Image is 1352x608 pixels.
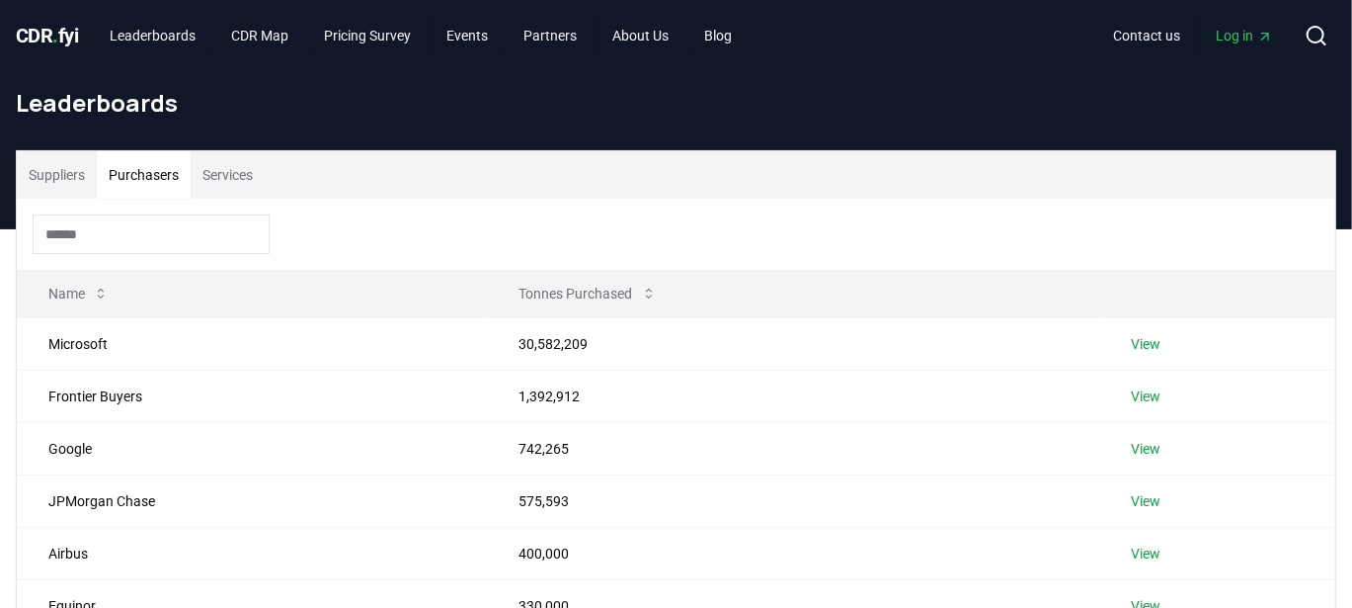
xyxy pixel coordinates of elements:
td: 30,582,209 [488,317,1100,370]
a: Blog [689,18,749,53]
button: Suppliers [17,151,97,199]
a: Partners [509,18,594,53]
span: CDR fyi [16,24,79,47]
td: Frontier Buyers [17,370,488,422]
button: Purchasers [97,151,191,199]
nav: Main [1097,18,1289,53]
button: Tonnes Purchased [504,274,673,313]
h1: Leaderboards [16,87,1336,119]
a: View [1132,491,1161,511]
td: Airbus [17,527,488,579]
button: Services [191,151,265,199]
a: View [1132,544,1161,564]
a: CDR Map [216,18,305,53]
a: View [1132,387,1161,406]
a: About Us [597,18,685,53]
button: Name [33,274,124,313]
span: . [53,24,59,47]
a: Leaderboards [95,18,212,53]
a: View [1132,334,1161,354]
td: 1,392,912 [488,370,1100,422]
td: JPMorgan Chase [17,475,488,527]
td: Microsoft [17,317,488,370]
td: 400,000 [488,527,1100,579]
a: CDR.fyi [16,22,79,49]
a: Pricing Survey [309,18,428,53]
td: Google [17,422,488,475]
span: Log in [1216,26,1273,45]
td: 575,593 [488,475,1100,527]
td: 742,265 [488,422,1100,475]
nav: Main [95,18,749,53]
a: Contact us [1097,18,1196,53]
a: Events [432,18,505,53]
a: View [1132,439,1161,459]
a: Log in [1200,18,1289,53]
